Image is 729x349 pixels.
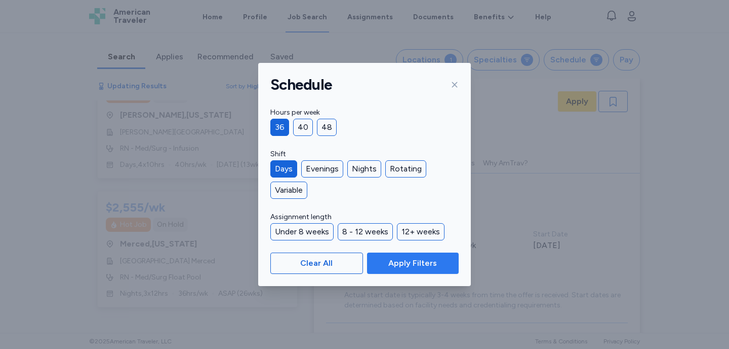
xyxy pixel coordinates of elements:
[270,119,289,136] div: 36
[270,223,334,240] div: Under 8 weeks
[385,160,426,178] div: Rotating
[367,253,459,274] button: Apply Filters
[347,160,381,178] div: Nights
[270,182,307,199] div: Variable
[270,160,297,178] div: Days
[270,148,459,160] label: Shift
[270,253,363,274] button: Clear All
[317,119,337,136] div: 48
[293,119,313,136] div: 40
[338,223,393,240] div: 8 - 12 weeks
[270,211,459,223] label: Assignment length
[300,257,333,269] span: Clear All
[270,75,332,94] h1: Schedule
[388,257,437,269] span: Apply Filters
[270,107,459,119] label: Hours per week
[397,223,444,240] div: 12+ weeks
[301,160,343,178] div: Evenings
